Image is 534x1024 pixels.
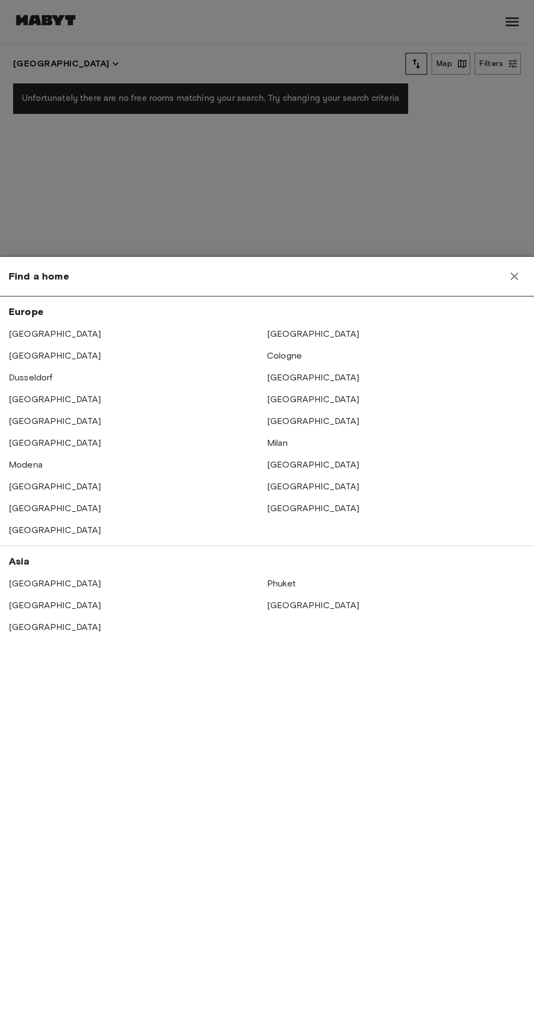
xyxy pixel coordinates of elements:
a: [GEOGRAPHIC_DATA] [267,600,360,610]
span: Find a home [9,270,69,283]
a: [GEOGRAPHIC_DATA] [9,329,101,339]
a: [GEOGRAPHIC_DATA] [9,525,101,535]
a: [GEOGRAPHIC_DATA] [9,481,101,492]
a: [GEOGRAPHIC_DATA] [9,600,101,610]
a: Phuket [267,578,296,589]
a: [GEOGRAPHIC_DATA] [267,394,360,404]
span: Asia [9,555,30,567]
a: [GEOGRAPHIC_DATA] [9,416,101,426]
a: Dusseldorf [9,372,53,383]
a: [GEOGRAPHIC_DATA] [267,372,360,383]
a: [GEOGRAPHIC_DATA] [9,578,101,589]
a: [GEOGRAPHIC_DATA] [267,503,360,513]
a: Cologne [267,350,302,361]
a: Milan [267,438,288,448]
a: [GEOGRAPHIC_DATA] [267,481,360,492]
a: [GEOGRAPHIC_DATA] [267,329,360,339]
a: [GEOGRAPHIC_DATA] [9,438,101,448]
a: Modena [9,459,43,470]
a: [GEOGRAPHIC_DATA] [9,350,101,361]
a: [GEOGRAPHIC_DATA] [9,622,101,632]
a: [GEOGRAPHIC_DATA] [267,416,360,426]
a: [GEOGRAPHIC_DATA] [9,394,101,404]
span: Europe [9,306,44,318]
a: [GEOGRAPHIC_DATA] [267,459,360,470]
a: [GEOGRAPHIC_DATA] [9,503,101,513]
